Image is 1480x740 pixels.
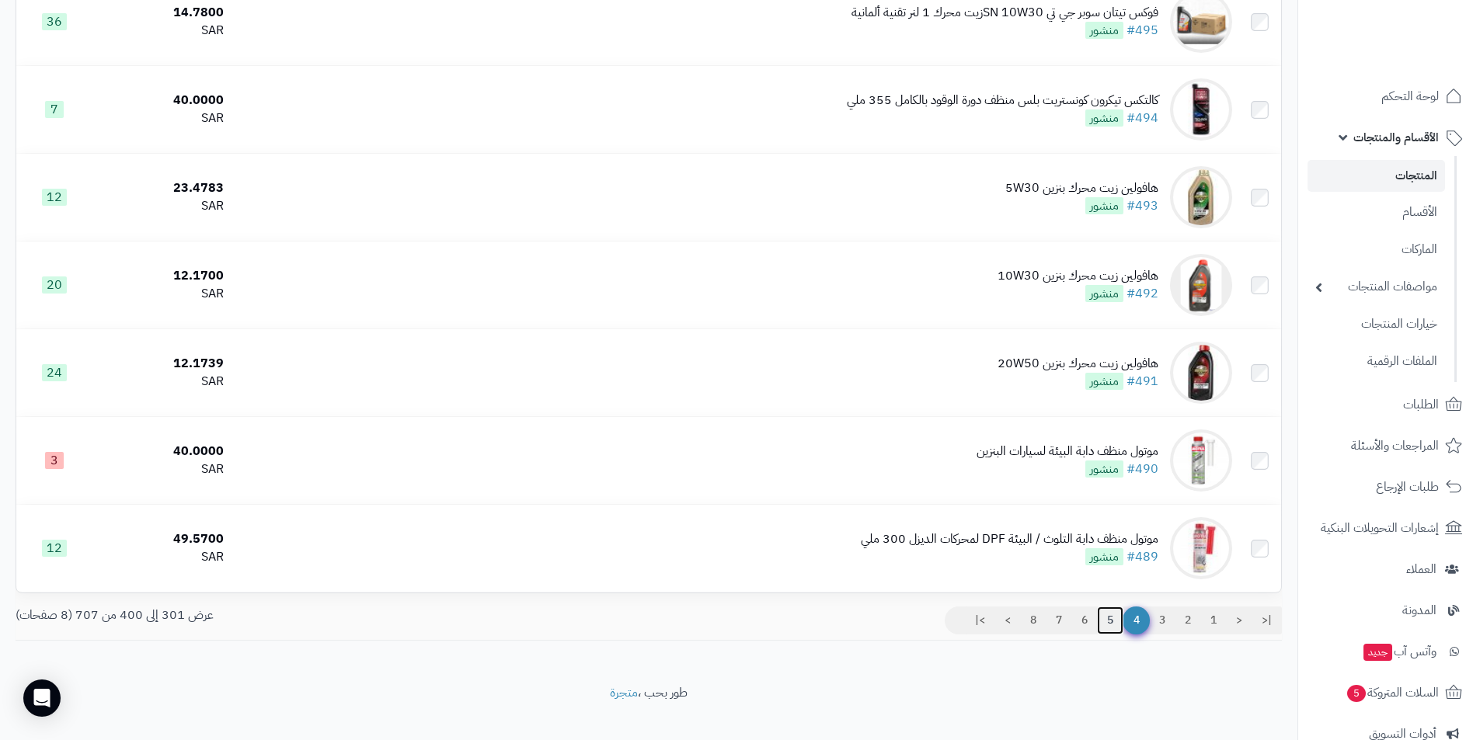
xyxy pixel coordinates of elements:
[1381,85,1439,107] span: لوحة التحكم
[1346,684,1367,703] span: 5
[1005,179,1158,197] div: هافولين زيت محرك بنزين 5W30
[1127,547,1158,566] a: #489
[1127,109,1158,127] a: #494
[1374,26,1465,59] img: logo-2.png
[994,606,1021,634] a: >
[1170,78,1232,141] img: كالتكس تيكرون كونستريت بلس منظف دورة الوقود بالكامل 355 ملي
[99,92,224,109] div: 40.0000
[1127,196,1158,215] a: #493
[1170,429,1232,492] img: موتول منظف دابة البيئة لسيارات البنزين
[1071,606,1098,634] a: 6
[1308,307,1445,341] a: خيارات المنتجات
[1097,606,1123,634] a: 5
[99,443,224,460] div: 40.0000
[965,606,995,634] a: >|
[1321,517,1439,539] span: إشعارات التحويلات البنكية
[1252,606,1282,634] a: |<
[1226,606,1252,634] a: <
[1308,160,1445,192] a: المنتجات
[23,679,61,717] div: Open Intercom Messenger
[1200,606,1227,634] a: 1
[1085,22,1123,39] span: منشور
[861,530,1158,548] div: موتول منظف دابة التلوث / البيئة DPF لمحركات الديزل 300 ملي
[1127,460,1158,478] a: #490
[42,189,67,206] span: 12
[1308,592,1471,629] a: المدونة
[1127,372,1158,391] a: #491
[1127,284,1158,303] a: #492
[1308,345,1445,378] a: الملفات الرقمية
[1346,682,1439,704] span: السلات المتروكة
[1085,197,1123,214] span: منشور
[1308,78,1471,115] a: لوحة التحكم
[1175,606,1201,634] a: 2
[1170,166,1232,228] img: هافولين زيت محرك بنزين 5W30
[1362,641,1436,662] span: وآتس آب
[1308,674,1471,711] a: السلات المتروكة5
[1170,517,1232,579] img: موتول منظف دابة التلوث / البيئة DPF لمحركات الديزل 300 ملي
[4,606,649,624] div: عرض 301 إلى 400 من 707 (8 صفحات)
[1308,551,1471,588] a: العملاء
[1308,633,1471,670] a: وآتس آبجديد
[1308,509,1471,547] a: إشعارات التحويلات البنكية
[1308,468,1471,505] a: طلبات الإرجاع
[998,355,1158,373] div: هافولين زيت محرك بنزين 20W50
[42,13,67,30] span: 36
[610,683,638,702] a: متجرة
[847,92,1158,109] div: كالتكس تيكرون كونستريت بلس منظف دورة الوقود بالكامل 355 ملي
[1085,548,1123,565] span: منشور
[99,548,224,566] div: SAR
[99,197,224,215] div: SAR
[1353,127,1439,148] span: الأقسام والمنتجات
[42,540,67,557] span: 12
[99,179,224,197] div: 23.4783
[45,101,64,118] span: 7
[99,355,224,373] div: 12.1739
[1308,386,1471,423] a: الطلبات
[1308,427,1471,464] a: المراجعات والأسئلة
[1127,21,1158,40] a: #495
[1403,394,1439,415] span: الطلبات
[1170,254,1232,316] img: هافولين زيت محرك بنزين 10W30
[99,285,224,303] div: SAR
[99,460,224,478] div: SAR
[99,4,224,22] div: 14.7800
[1123,606,1150,634] span: 4
[99,373,224,391] div: SAR
[99,267,224,285] div: 12.1700
[99,530,224,548] div: 49.5700
[977,443,1158,460] div: موتول منظف دابة البيئة لسيارات البنزين
[1170,342,1232,404] img: هافولين زيت محرك بنزين 20W50
[1046,606,1072,634] a: 7
[998,267,1158,285] div: هافولين زيت محرك بنزين 10W30
[42,276,67,294] span: 20
[45,452,64,469] span: 3
[1308,196,1445,229] a: الأقسام
[851,4,1158,22] div: فوكس تيتان سوبر جي تي SN 10W30زيت محرك 1 لنر تقنية ألمانية
[1149,606,1175,634] a: 3
[99,22,224,40] div: SAR
[1085,460,1123,478] span: منشور
[99,109,224,127] div: SAR
[1402,599,1436,621] span: المدونة
[1406,558,1436,580] span: العملاء
[1363,644,1392,661] span: جديد
[1308,270,1445,304] a: مواصفات المنتجات
[1085,109,1123,127] span: منشور
[1085,373,1123,390] span: منشور
[1351,435,1439,457] span: المراجعات والأسئلة
[1085,285,1123,302] span: منشور
[42,364,67,381] span: 24
[1376,476,1439,498] span: طلبات الإرجاع
[1020,606,1046,634] a: 8
[1308,233,1445,266] a: الماركات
